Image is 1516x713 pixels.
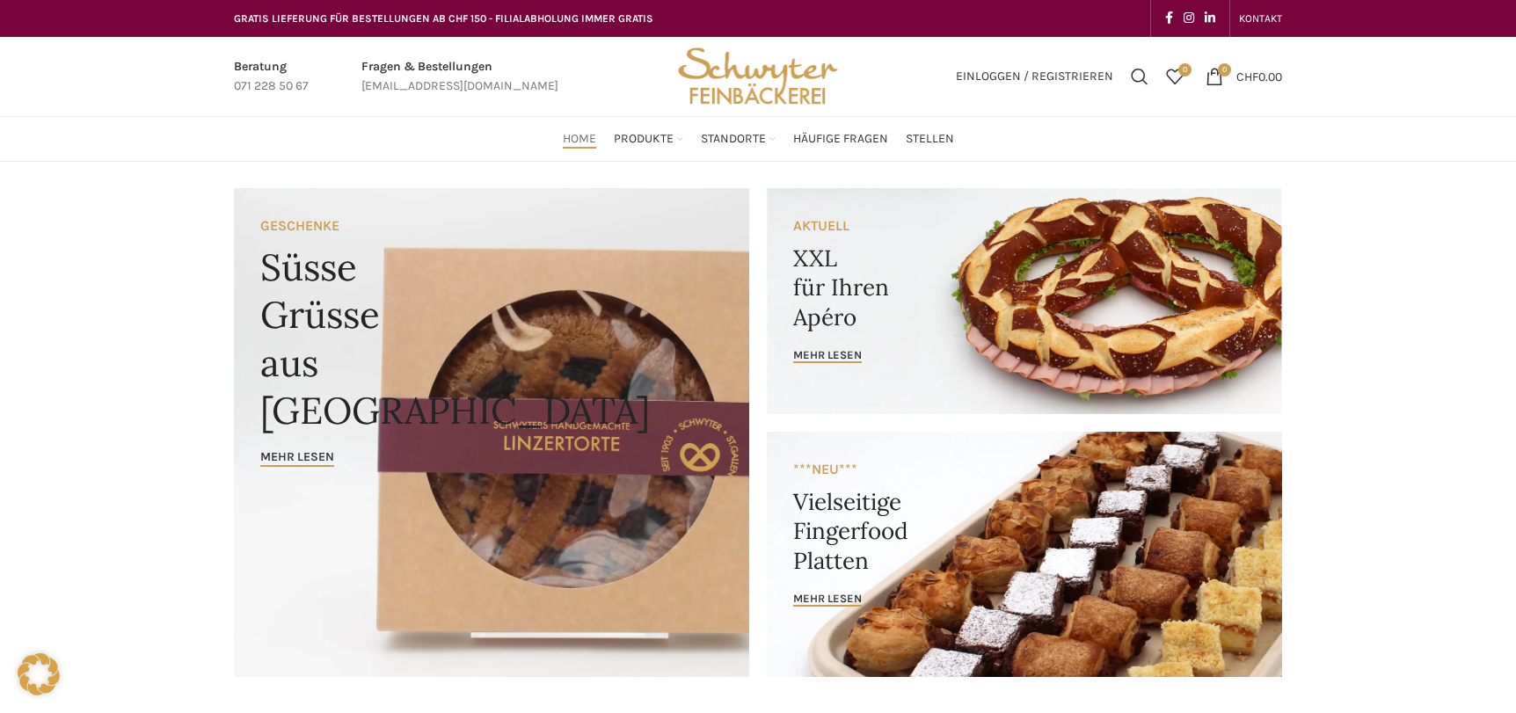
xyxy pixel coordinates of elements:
img: Bäckerei Schwyter [672,37,844,116]
a: Produkte [614,121,683,156]
span: 0 [1178,63,1192,76]
a: Infobox link [361,57,558,97]
div: Meine Wunschliste [1157,59,1192,94]
a: Linkedin social link [1199,6,1221,31]
span: GRATIS LIEFERUNG FÜR BESTELLUNGEN AB CHF 150 - FILIALABHOLUNG IMMER GRATIS [234,12,653,25]
span: Stellen [906,131,954,148]
a: Häufige Fragen [793,121,888,156]
span: Home [563,131,596,148]
a: Instagram social link [1178,6,1199,31]
a: Stellen [906,121,954,156]
span: KONTAKT [1239,12,1282,25]
a: Standorte [701,121,776,156]
bdi: 0.00 [1236,69,1282,84]
span: 0 [1218,63,1231,76]
span: CHF [1236,69,1258,84]
a: KONTAKT [1239,1,1282,36]
span: Häufige Fragen [793,131,888,148]
span: Einloggen / Registrieren [956,70,1113,83]
a: Site logo [672,68,844,83]
a: Suchen [1122,59,1157,94]
a: Banner link [767,432,1282,677]
a: Banner link [234,188,749,677]
span: Produkte [614,131,674,148]
span: Standorte [701,131,766,148]
a: Facebook social link [1160,6,1178,31]
a: 0 CHF0.00 [1197,59,1291,94]
a: 0 [1157,59,1192,94]
a: Home [563,121,596,156]
div: Main navigation [225,121,1291,156]
div: Secondary navigation [1230,1,1291,36]
a: Infobox link [234,57,309,97]
a: Banner link [767,188,1282,414]
a: Einloggen / Registrieren [947,59,1122,94]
